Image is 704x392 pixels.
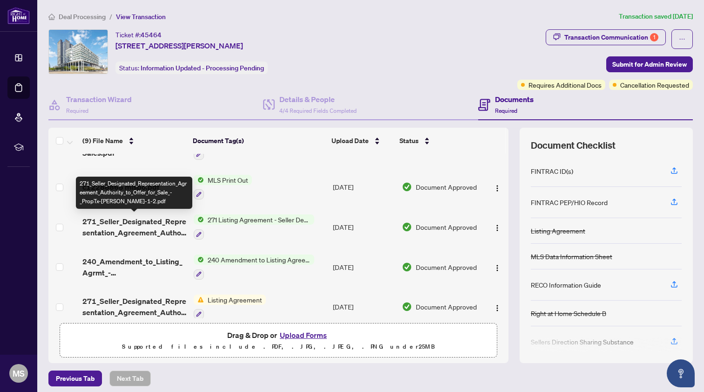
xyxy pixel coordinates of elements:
button: Status IconListing Agreement [194,295,266,320]
button: Logo [490,260,505,275]
span: Previous Tab [56,371,95,386]
img: logo [7,7,30,24]
th: Document Tag(s) [189,128,327,154]
span: [STREET_ADDRESS][PERSON_NAME] [115,40,243,51]
span: 271_Seller_Designated_Representation_Agreement_Authority_to_Offer_for_Sale_-_PropTx-[PERSON_NAME]... [82,296,186,318]
div: Sellers Direction Sharing Substance [531,337,634,347]
img: Status Icon [194,254,204,265]
img: Status Icon [194,175,204,185]
div: Status: [115,62,268,74]
span: MLS Print Out [204,175,252,185]
div: Right at Home Schedule B [531,308,606,318]
button: Submit for Admin Review [606,56,693,72]
button: Next Tab [109,371,151,386]
img: Document Status [402,262,412,272]
th: Upload Date [328,128,396,154]
span: Requires Additional Docs [528,80,602,90]
img: Logo [494,264,501,272]
div: Ticket #: [115,29,162,40]
td: [DATE] [329,287,398,327]
button: Previous Tab [48,371,102,386]
div: 1 [650,33,658,41]
img: Logo [494,224,501,232]
div: MLS Data Information Sheet [531,251,612,261]
span: Submit for Admin Review [612,57,687,72]
h4: Details & People [279,94,357,105]
img: Document Status [402,182,412,192]
div: FINTRAC ID(s) [531,166,573,176]
span: 45464 [141,31,162,39]
div: Listing Agreement [531,226,585,236]
th: (9) File Name [79,128,190,154]
div: 271_Seller_Designated_Representation_Agreement_Authority_to_Offer_for_Sale_-_PropTx-[PERSON_NAME]... [76,177,192,209]
h4: Transaction Wizard [66,94,132,105]
td: [DATE] [329,247,398,287]
span: Drag & Drop or [227,329,330,341]
span: Drag & Drop orUpload FormsSupported files include .PDF, .JPG, .JPEG, .PNG under25MB [60,323,497,358]
img: Status Icon [194,214,204,225]
span: Information Updated - Processing Pending [141,64,264,72]
img: Logo [494,304,501,312]
button: Logo [490,179,505,194]
div: FINTRAC PEP/HIO Record [531,197,608,207]
button: Transaction Communication1 [546,29,666,45]
td: [DATE] [329,167,398,207]
span: Listing Agreement [204,295,266,305]
span: MS [13,367,25,380]
img: IMG-C12288865_1.jpg [49,30,108,74]
span: 240 Amendment to Listing Agreement - Authority to Offer for Sale Price Change/Extension/Amendment(s) [204,254,314,265]
span: 240_Amendment_to_Listing_Agrmt_-_Price_Change_Extension_Amendment__A__-_PropTx-[PERSON_NAME]-3.pdf [82,256,186,278]
img: Document Status [402,302,412,312]
span: 271_Seller_Designated_Representation_Agreement_Authority_to_Offer_for_Sale_-_PropTx-[PERSON_NAME]... [82,216,186,238]
span: ellipsis [679,36,685,42]
button: Status Icon240 Amendment to Listing Agreement - Authority to Offer for Sale Price Change/Extensio... [194,254,314,280]
div: Transaction Communication [564,30,658,45]
img: Document Status [402,222,412,232]
span: Required [66,107,88,114]
button: Logo [490,299,505,314]
button: Logo [490,220,505,234]
span: Required [495,107,517,114]
li: / [109,11,112,22]
span: Document Approved [416,182,477,192]
span: Status [399,136,419,146]
th: Status [396,128,481,154]
span: Upload Date [332,136,369,146]
button: Open asap [667,359,695,387]
span: Cancellation Requested [620,80,689,90]
span: Document Checklist [531,139,616,152]
span: 4/4 Required Fields Completed [279,107,357,114]
img: Status Icon [194,295,204,305]
span: Document Approved [416,262,477,272]
button: Status IconMLS Print Out [194,175,252,200]
button: Upload Forms [277,329,330,341]
p: Supported files include .PDF, .JPG, .JPEG, .PNG under 25 MB [66,341,491,352]
span: 271 Listing Agreement - Seller Designated Representation Agreement Authority to Offer for Sale [204,214,314,225]
div: RECO Information Guide [531,280,601,290]
span: home [48,14,55,20]
span: Document Approved [416,222,477,232]
h4: Documents [495,94,534,105]
span: Deal Processing [59,13,106,21]
span: (9) File Name [82,136,123,146]
img: Logo [494,185,501,192]
td: [DATE] [329,207,398,247]
article: Transaction saved [DATE] [619,11,693,22]
button: Status Icon271 Listing Agreement - Seller Designated Representation Agreement Authority to Offer ... [194,214,314,240]
span: Document Approved [416,302,477,312]
span: View Transaction [116,13,166,21]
